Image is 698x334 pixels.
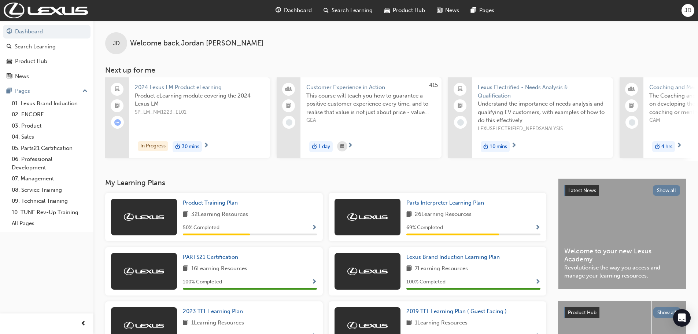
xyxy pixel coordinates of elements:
span: 2023 TFL Learning Plan [183,308,243,315]
div: Open Intercom Messenger [673,309,691,327]
span: guage-icon [7,29,12,35]
button: Pages [3,84,91,98]
span: duration-icon [655,142,660,151]
a: 415Customer Experience in ActionThis course will teach you how to guarantee a positive customer e... [277,77,442,158]
a: Latest NewsShow all [564,185,680,197]
span: 16 Learning Resources [191,264,247,274]
div: Search Learning [15,43,56,51]
a: 06. Professional Development [9,154,91,173]
img: Trak [347,213,388,221]
span: book-icon [406,210,412,219]
span: 2024 Lexus LM Product eLearning [135,83,264,92]
h3: My Learning Plans [105,179,546,187]
a: car-iconProduct Hub [378,3,431,18]
span: Search Learning [332,6,373,15]
span: 100 % Completed [183,278,222,286]
span: book-icon [406,319,412,328]
span: 100 % Completed [406,278,446,286]
h3: Next up for me [93,66,698,74]
span: next-icon [347,143,353,149]
span: Show Progress [535,225,540,231]
span: 1 day [318,143,330,151]
span: next-icon [676,143,682,149]
span: car-icon [384,6,390,15]
a: Product Training Plan [183,199,241,207]
span: pages-icon [7,88,12,95]
button: Show all [653,307,681,318]
button: Show all [653,185,680,196]
span: Product Hub [568,309,597,316]
a: 10. TUNE Rev-Up Training [9,207,91,218]
span: JD [113,39,120,48]
span: Dashboard [284,6,312,15]
span: Product eLearning module covering the 2024 Lexus LM [135,92,264,108]
span: search-icon [7,44,12,50]
span: learningRecordVerb_NONE-icon [457,119,464,126]
span: booktick-icon [115,101,120,111]
span: book-icon [406,264,412,274]
span: 2019 TFL Learning Plan ( Guest Facing ) [406,308,507,315]
span: Revolutionise the way you access and manage your learning resources. [564,264,680,280]
span: 30 mins [182,143,199,151]
span: 10 mins [490,143,507,151]
span: booktick-icon [629,101,634,111]
span: Welcome to your new Lexus Academy [564,247,680,264]
span: 26 Learning Resources [415,210,472,219]
a: 09. Technical Training [9,195,91,207]
span: LEXUSELECTRIFIED_NEEDSANALYSIS [478,125,607,133]
span: Lexus Brand Induction Learning Plan [406,254,500,260]
span: Show Progress [311,225,317,231]
span: laptop-icon [115,85,120,94]
a: Lexus Electrified - Needs Analysis & QualificationUnderstand the importance of needs analysis and... [448,77,613,158]
span: laptop-icon [458,85,463,94]
a: News [3,70,91,83]
button: Show Progress [311,278,317,287]
span: booktick-icon [286,101,291,111]
a: Product HubShow all [564,307,680,319]
span: 1 Learning Resources [415,319,468,328]
span: Lexus Electrified - Needs Analysis & Qualification [478,83,607,100]
a: Parts Interpreter Learning Plan [406,199,487,207]
span: book-icon [183,319,188,328]
span: 415 [429,82,438,88]
span: Product Training Plan [183,199,238,206]
span: PARTS21 Certification [183,254,238,260]
div: Product Hub [15,57,47,66]
a: 2023 TFL Learning Plan [183,307,246,316]
button: Show Progress [311,223,317,232]
span: Customer Experience in Action [306,83,436,92]
button: JD [682,4,694,17]
span: pages-icon [471,6,476,15]
span: Show Progress [311,279,317,286]
a: 07. Management [9,173,91,184]
span: duration-icon [175,142,180,151]
a: Product Hub [3,55,91,68]
div: Pages [15,87,30,95]
a: PARTS21 Certification [183,253,241,261]
a: Dashboard [3,25,91,38]
span: booktick-icon [458,101,463,111]
span: people-icon [286,85,291,94]
span: news-icon [7,73,12,80]
span: News [445,6,459,15]
span: learningRecordVerb_ATTEMPT-icon [114,119,121,126]
a: Trak [4,3,88,18]
span: car-icon [7,58,12,65]
span: duration-icon [312,142,317,151]
img: Trak [347,322,388,329]
a: guage-iconDashboard [270,3,318,18]
span: SP_LM_NM1223_EL01 [135,108,264,117]
span: next-icon [511,143,517,149]
span: 69 % Completed [406,224,443,232]
a: 08. Service Training [9,184,91,196]
span: JD [684,6,691,15]
img: Trak [124,213,164,221]
span: book-icon [183,210,188,219]
span: 50 % Completed [183,224,219,232]
span: Product Hub [393,6,425,15]
span: search-icon [324,6,329,15]
span: Show Progress [535,279,540,286]
span: prev-icon [81,319,86,329]
a: 04. Sales [9,131,91,143]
